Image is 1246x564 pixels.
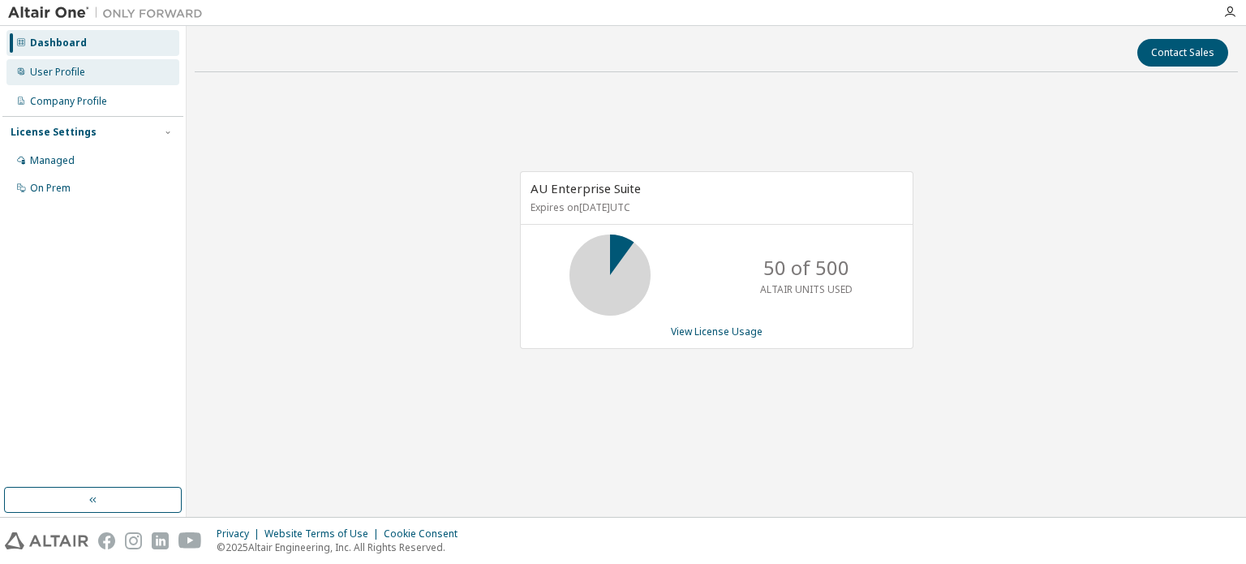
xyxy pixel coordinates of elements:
[760,282,853,296] p: ALTAIR UNITS USED
[384,527,467,540] div: Cookie Consent
[30,182,71,195] div: On Prem
[531,180,641,196] span: AU Enterprise Suite
[98,532,115,549] img: facebook.svg
[217,527,264,540] div: Privacy
[30,154,75,167] div: Managed
[11,126,97,139] div: License Settings
[8,5,211,21] img: Altair One
[671,325,763,338] a: View License Usage
[178,532,202,549] img: youtube.svg
[5,532,88,549] img: altair_logo.svg
[30,95,107,108] div: Company Profile
[1137,39,1228,67] button: Contact Sales
[125,532,142,549] img: instagram.svg
[30,66,85,79] div: User Profile
[217,540,467,554] p: © 2025 Altair Engineering, Inc. All Rights Reserved.
[152,532,169,549] img: linkedin.svg
[264,527,384,540] div: Website Terms of Use
[531,200,899,214] p: Expires on [DATE] UTC
[763,254,849,282] p: 50 of 500
[30,37,87,50] div: Dashboard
